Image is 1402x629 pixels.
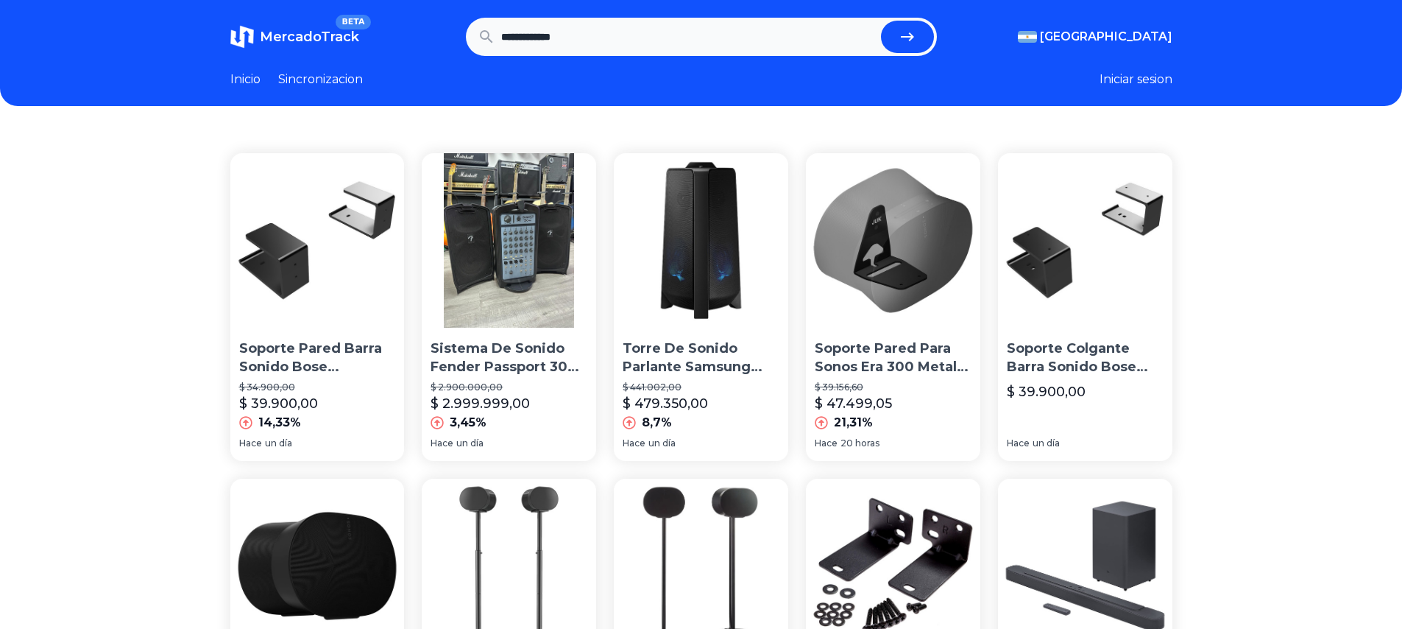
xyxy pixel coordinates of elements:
p: 21,31% [834,414,873,432]
span: Hace [815,438,838,449]
span: BETA [336,15,370,29]
span: Hace [239,438,262,449]
p: $ 39.900,00 [239,393,318,414]
p: 3,45% [450,414,486,432]
img: Soporte Colgante Barra Sonido Bose Soundtouch 300 Nextsale [998,153,1172,328]
a: Soporte Colgante Barra Sonido Bose Soundtouch 300 NextsaleSoporte Colgante Barra Sonido Bose Soun... [998,153,1172,461]
p: $ 34.900,00 [239,382,396,393]
p: 8,7% [642,414,672,432]
p: Torre De Sonido Parlante Samsung Giga Party Mx-t40 300w Color Negro Potencia De Salida Rms 300 W [623,340,779,376]
p: $ 441.002,00 [623,382,779,393]
a: Soporte Pared Barra Sonido Bose Soundtouch 300 NextsaleSoporte Pared Barra Sonido Bose Soundtouch... [230,153,405,461]
p: Soporte Pared Barra Sonido Bose Soundtouch 300 Nextsale [239,340,396,376]
img: Sistema De Sonido Fender Passport 300 Pro 6 Canales 300 Watt [422,153,596,328]
span: un día [456,438,484,449]
span: un día [265,438,292,449]
button: Iniciar sesion [1100,71,1172,88]
p: $ 47.499,05 [815,393,892,414]
img: Soporte Pared Barra Sonido Bose Soundtouch 300 Nextsale [230,153,405,328]
p: $ 39.900,00 [1007,382,1086,402]
span: [GEOGRAPHIC_DATA] [1040,28,1172,46]
p: 14,33% [258,414,301,432]
p: $ 479.350,00 [623,393,708,414]
button: [GEOGRAPHIC_DATA] [1018,28,1172,46]
p: Soporte Pared Para Sonos Era 300 Metal Juk [815,340,971,376]
p: $ 2.999.999,00 [431,393,530,414]
span: Hace [431,438,453,449]
span: MercadoTrack [260,29,359,45]
a: Torre De Sonido Parlante Samsung Giga Party Mx-t40 300w Color Negro Potencia De Salida Rms 300 WT... [614,153,788,461]
span: Hace [623,438,645,449]
img: Torre De Sonido Parlante Samsung Giga Party Mx-t40 300w Color Negro Potencia De Salida Rms 300 W [614,153,788,328]
span: un día [1033,438,1060,449]
p: $ 2.900.000,00 [431,382,587,393]
a: MercadoTrackBETA [230,25,359,49]
p: $ 39.156,60 [815,382,971,393]
img: MercadoTrack [230,25,254,49]
a: Soporte Pared Para Sonos Era 300 Metal JukSoporte Pared Para Sonos Era 300 Metal Juk$ 39.156,60$ ... [806,153,980,461]
img: Argentina [1018,31,1037,43]
span: un día [648,438,676,449]
a: Sincronizacion [278,71,363,88]
a: Sistema De Sonido Fender Passport 300 Pro 6 Canales 300 WattSistema De Sonido Fender Passport 300... [422,153,596,461]
span: 20 horas [840,438,879,449]
p: Soporte Colgante Barra Sonido Bose Soundtouch 300 Nextsale [1007,340,1164,376]
a: Inicio [230,71,261,88]
img: Soporte Pared Para Sonos Era 300 Metal Juk [806,153,980,328]
span: Hace [1007,438,1030,449]
p: Sistema De Sonido Fender Passport 300 Pro 6 Canales 300 Watt [431,340,587,376]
